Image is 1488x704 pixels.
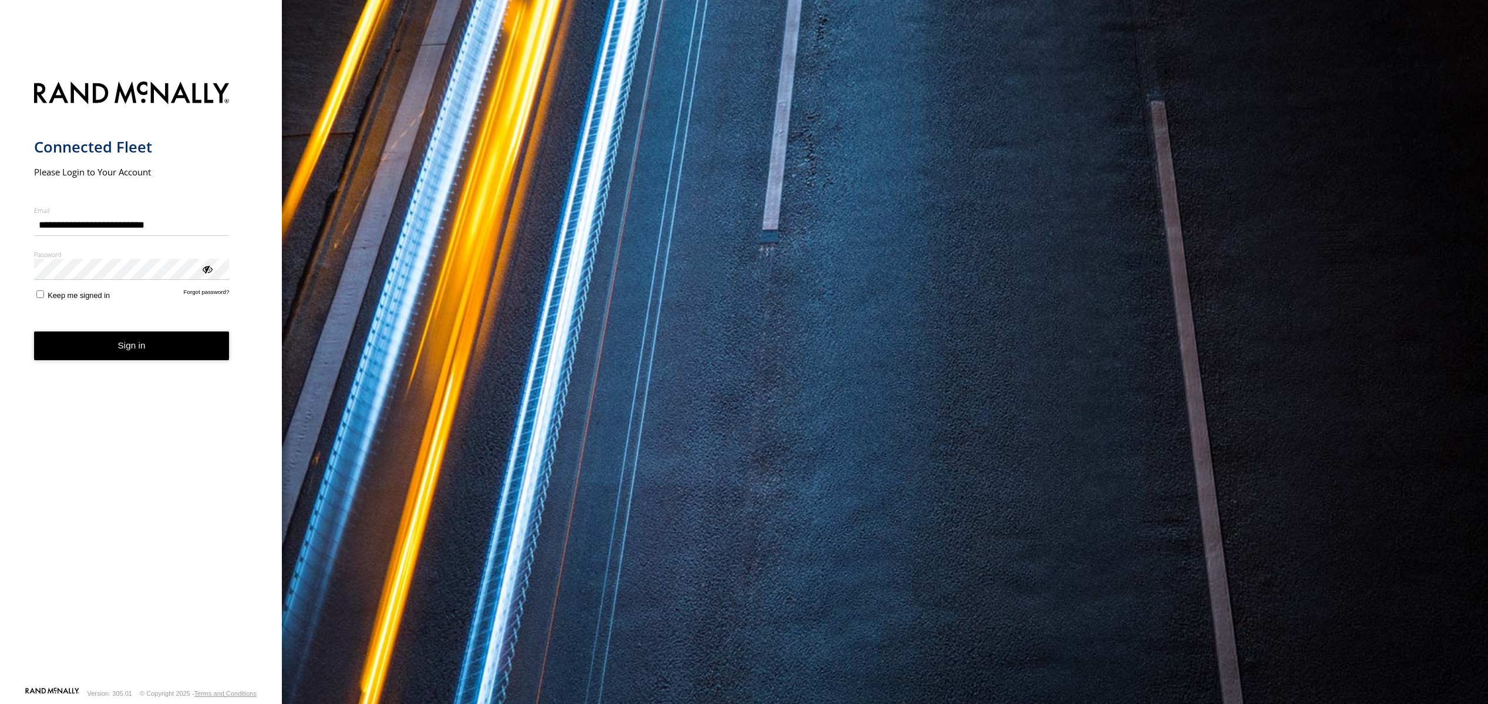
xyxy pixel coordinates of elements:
input: Keep me signed in [36,290,44,298]
div: © Copyright 2025 - [140,690,257,697]
a: Visit our Website [25,688,79,699]
a: Forgot password? [184,289,230,300]
img: Rand McNally [34,79,230,109]
form: main [34,75,248,686]
h2: Please Login to Your Account [34,166,230,178]
label: Email [34,206,230,215]
span: Keep me signed in [48,291,110,300]
h1: Connected Fleet [34,137,230,157]
a: Terms and Conditions [194,690,257,697]
div: Version: 305.01 [87,690,132,697]
button: Sign in [34,331,230,360]
label: Password [34,250,230,259]
div: ViewPassword [201,263,213,275]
